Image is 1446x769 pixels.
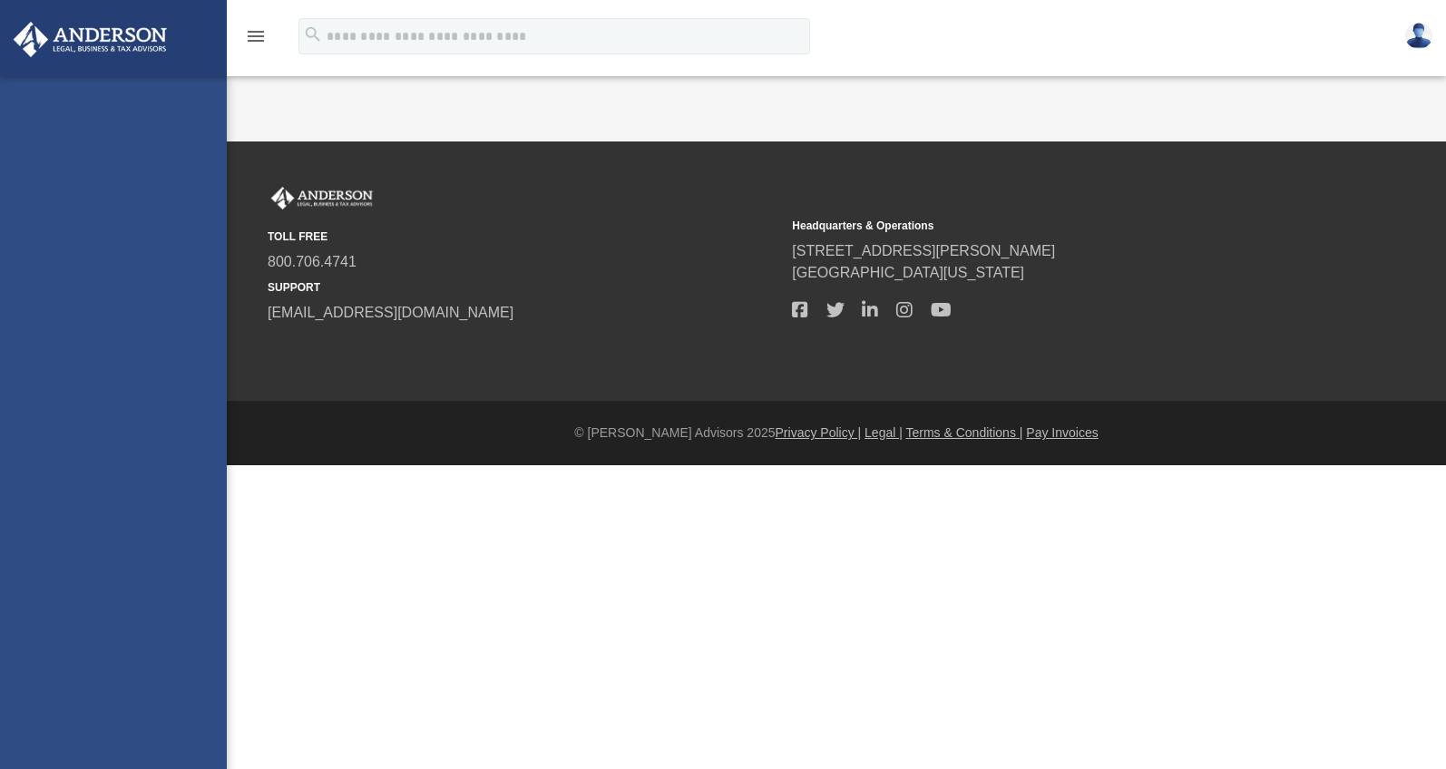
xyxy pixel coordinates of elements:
[792,218,1304,234] small: Headquarters & Operations
[792,243,1055,258] a: [STREET_ADDRESS][PERSON_NAME]
[1026,425,1098,440] a: Pay Invoices
[268,187,376,210] img: Anderson Advisors Platinum Portal
[1405,23,1432,49] img: User Pic
[227,423,1446,443] div: © [PERSON_NAME] Advisors 2025
[268,229,779,245] small: TOLL FREE
[245,25,267,47] i: menu
[303,24,323,44] i: search
[776,425,862,440] a: Privacy Policy |
[792,265,1024,280] a: [GEOGRAPHIC_DATA][US_STATE]
[906,425,1023,440] a: Terms & Conditions |
[8,22,172,57] img: Anderson Advisors Platinum Portal
[268,254,357,269] a: 800.706.4741
[268,279,779,296] small: SUPPORT
[268,305,513,320] a: [EMAIL_ADDRESS][DOMAIN_NAME]
[865,425,903,440] a: Legal |
[245,34,267,47] a: menu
